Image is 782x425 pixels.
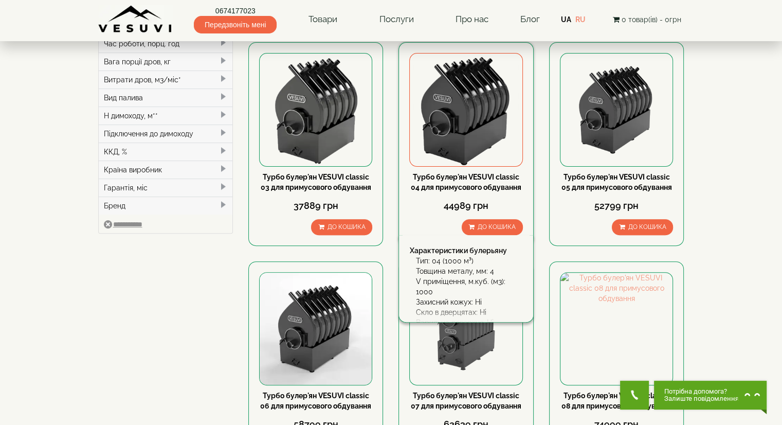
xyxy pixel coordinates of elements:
[99,107,233,125] div: H димоходу, м**
[194,16,277,33] span: Передзвоніть мені
[415,266,522,276] div: Товщина металу, мм: 4
[560,54,672,166] img: Турбо булер'ян VESUVI classic 05 для примусового обдування
[462,219,523,235] button: До кошика
[411,173,521,191] a: Турбо булер'ян VESUVI classic 04 для примусового обдування
[621,15,681,24] span: 0 товар(ів) - 0грн
[99,125,233,143] div: Підключення до димоходу
[99,88,233,107] div: Вид палива
[410,273,522,385] img: Турбо булер'ян VESUVI classic 07 для примусового обдування
[261,173,371,191] a: Турбо булер'ян VESUVI classic 03 для примусового обдування
[561,15,571,24] a: UA
[478,223,516,231] span: До кошика
[311,219,372,235] button: До кошика
[327,223,365,231] span: До кошика
[415,276,522,297] div: V приміщення, м.куб. (м3): 1000
[612,219,673,235] button: До кошика
[260,54,372,166] img: Турбо булер'ян VESUVI classic 03 для примусового обдування
[409,245,522,256] div: Характеристики булерьяну
[520,14,539,24] a: Блог
[99,70,233,88] div: Витрати дров, м3/міс*
[445,8,499,31] a: Про нас
[620,381,649,410] button: Get Call button
[411,392,521,410] a: Турбо булер'ян VESUVI classic 07 для примусового обдування
[664,388,739,395] span: Потрібна допомога?
[98,5,173,33] img: Завод VESUVI
[609,14,684,25] button: 0 товар(ів) - 0грн
[99,52,233,70] div: Вага порції дров, кг
[409,199,522,213] div: 44989 грн
[628,223,666,231] span: До кошика
[99,179,233,197] div: Гарантія, міс
[194,6,277,16] a: 0674177023
[260,273,372,385] img: Турбо булер'ян VESUVI classic 06 для примусового обдування
[560,273,672,385] img: Турбо булер'ян VESUVI classic 08 для примусового обдування
[560,199,673,213] div: 52799 грн
[664,395,739,402] span: Залиште повідомлення
[654,381,767,410] button: Chat button
[561,392,672,410] a: Турбо булер'ян VESUVI classic 08 для примусового обдування
[415,297,522,307] div: Захисний кожух: Ні
[99,197,233,215] div: Бренд
[415,256,522,266] div: Тип: 04 (1000 м³)
[410,54,522,166] img: Турбо булер'ян VESUVI classic 04 для примусового обдування
[561,173,672,191] a: Турбо булер'ян VESUVI classic 05 для примусового обдування
[298,8,348,31] a: Товари
[369,8,424,31] a: Послуги
[99,161,233,179] div: Країна виробник
[99,143,233,161] div: ККД, %
[99,34,233,52] div: Час роботи, порц. год
[260,392,371,410] a: Турбо булер'ян VESUVI classic 06 для примусового обдування
[575,15,586,24] a: RU
[259,199,372,213] div: 37889 грн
